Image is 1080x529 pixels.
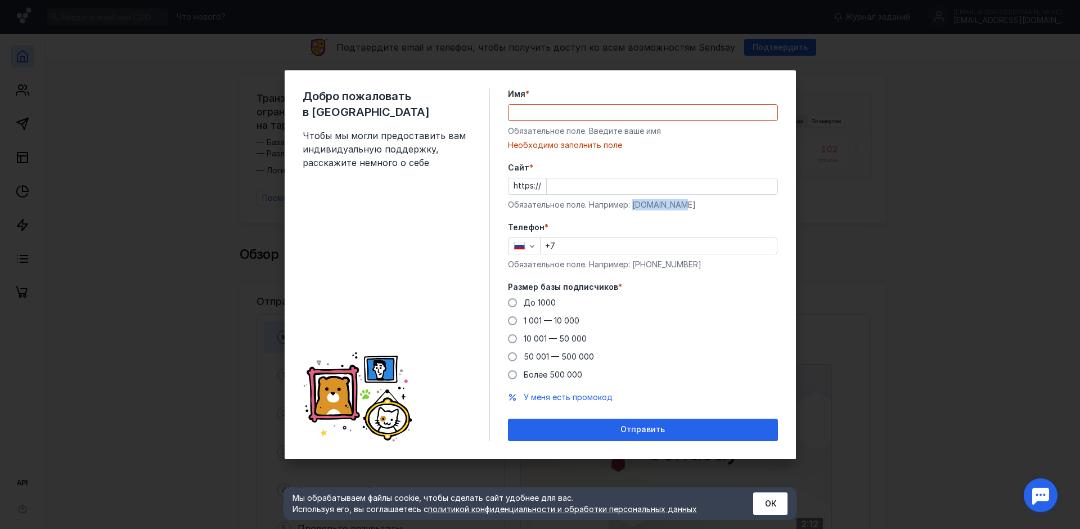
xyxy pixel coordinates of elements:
span: Добро пожаловать в [GEOGRAPHIC_DATA] [303,88,471,120]
span: Отправить [620,425,665,434]
span: Чтобы мы могли предоставить вам индивидуальную поддержку, расскажите немного о себе [303,129,471,169]
button: Отправить [508,419,778,441]
div: Обязательное поле. Введите ваше имя [508,125,778,137]
a: политикой конфиденциальности и обработки персональных данных [428,504,697,514]
span: Cайт [508,162,529,173]
span: 50 001 — 500 000 [524,352,594,361]
span: До 1000 [524,298,556,307]
span: 10 001 — 50 000 [524,334,587,343]
button: У меня есть промокод [524,392,613,403]
span: Размер базы подписчиков [508,281,618,293]
span: У меня есть промокод [524,392,613,402]
span: 1 001 — 10 000 [524,316,579,325]
span: Более 500 000 [524,370,582,379]
div: Мы обрабатываем файлы cookie, чтобы сделать сайт удобнее для вас. Используя его, вы соглашаетесь c [292,492,726,515]
div: Необходимо заполнить поле [508,140,778,151]
div: Обязательное поле. Например: [PHONE_NUMBER] [508,259,778,270]
span: Телефон [508,222,544,233]
button: ОК [753,492,787,515]
span: Имя [508,88,525,100]
div: Обязательное поле. Например: [DOMAIN_NAME] [508,199,778,210]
